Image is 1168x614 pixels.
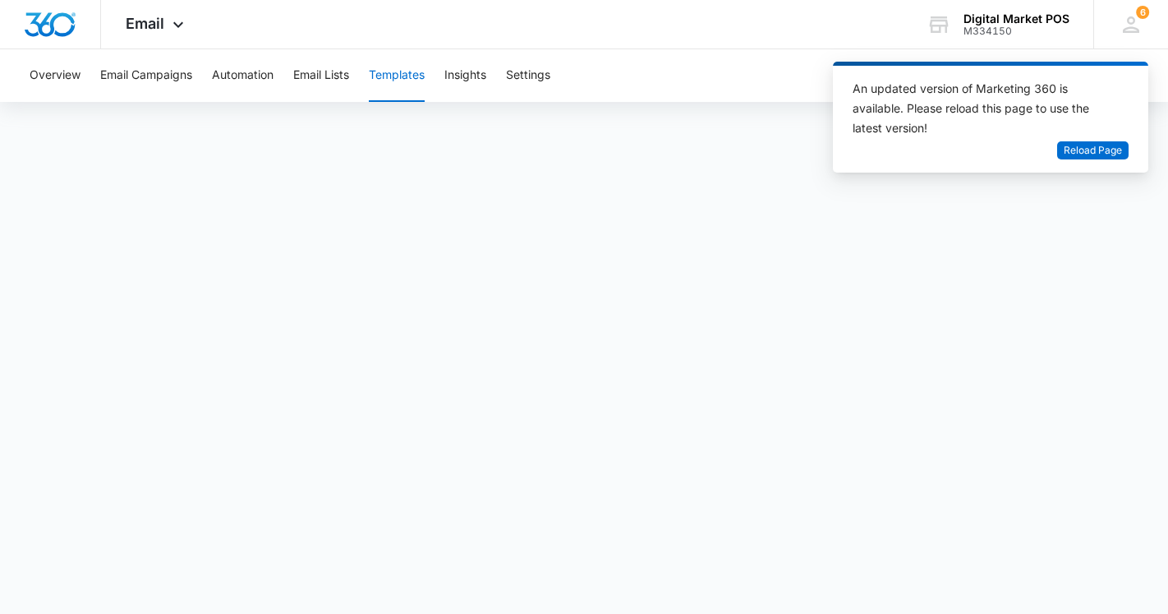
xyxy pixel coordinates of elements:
span: Email [126,15,164,32]
button: Reload Page [1057,141,1129,160]
button: Insights [444,49,486,102]
button: Email Lists [293,49,349,102]
button: Overview [30,49,80,102]
div: An updated version of Marketing 360 is available. Please reload this page to use the latest version! [853,79,1109,138]
button: Automation [212,49,274,102]
div: notifications count [1136,6,1149,19]
span: 6 [1136,6,1149,19]
span: Reload Page [1064,143,1122,159]
button: Email Campaigns [100,49,192,102]
button: Settings [506,49,550,102]
div: account id [963,25,1069,37]
button: Templates [369,49,425,102]
div: account name [963,12,1069,25]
